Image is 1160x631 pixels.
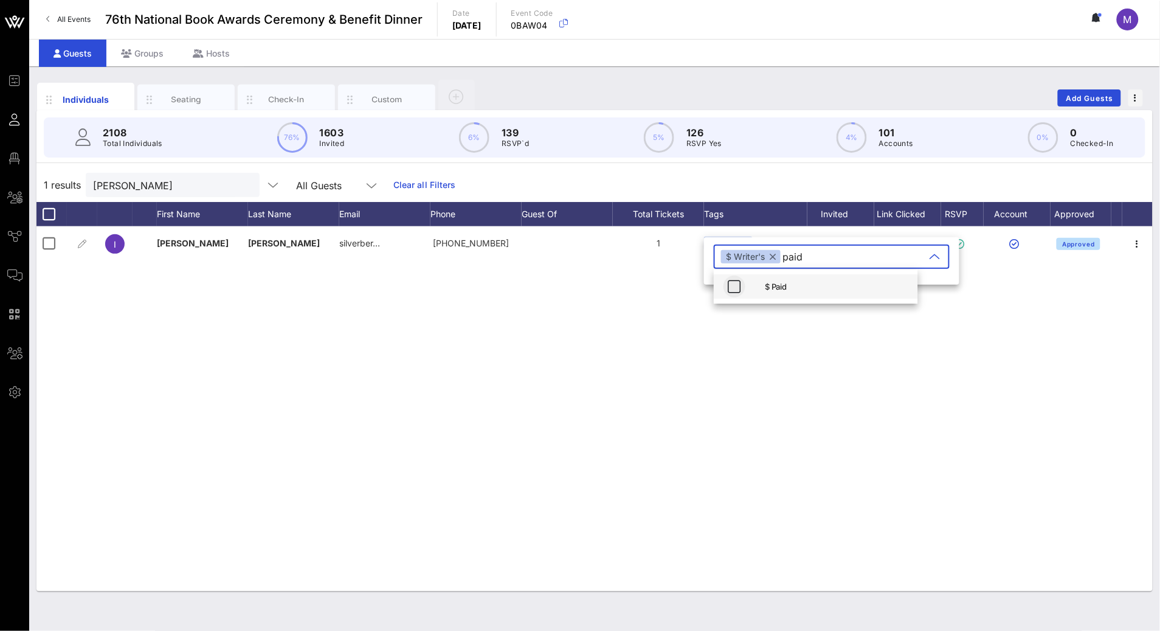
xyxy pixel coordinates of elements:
p: Event Code [511,7,553,19]
p: 1603 [320,125,345,140]
span: +19174955951 [433,238,509,248]
div: Email [339,202,430,226]
div: Guests [39,40,106,67]
p: 0BAW04 [511,19,553,32]
div: $ Paid [765,282,908,291]
div: Approved [1051,202,1111,226]
p: Checked-In [1071,138,1114,150]
button: Approved [1057,238,1101,250]
p: Invited [320,138,345,150]
p: Date [452,7,482,19]
div: All Guests [289,173,386,197]
div: Individuals [59,93,113,106]
span: 76th National Book Awards Ceremony & Benefit Dinner [105,10,423,29]
a: Clear all Filters [393,178,456,192]
p: RSVP Yes [686,138,722,150]
div: Invited [807,202,874,226]
p: Total Individuals [103,138,162,150]
span: Approved [1062,240,1095,248]
div: Seating [159,94,213,105]
div: Custom [360,94,414,105]
span: M [1124,13,1132,26]
div: Link Clicked [874,202,941,226]
div: $ Writer's [721,250,781,263]
div: RSVP [941,202,984,226]
span: 1 results [44,178,81,192]
div: First Name [157,202,248,226]
a: All Events [39,10,98,29]
p: silverber… [339,226,380,260]
p: 126 [686,125,722,140]
p: 2108 [103,125,162,140]
div: Hosts [178,40,244,67]
span: [PERSON_NAME] [248,238,320,248]
p: 101 [879,125,913,140]
div: Groups [106,40,178,67]
div: M [1117,9,1139,30]
div: Total Tickets [613,202,704,226]
div: Guest Of [522,202,613,226]
div: $ Writer's [704,237,753,250]
div: Phone [430,202,522,226]
p: 0 [1071,125,1114,140]
div: Last Name [248,202,339,226]
div: 1 [613,226,704,260]
span: All Events [57,15,91,24]
div: Check-In [260,94,314,105]
p: Accounts [879,138,913,150]
p: 139 [502,125,529,140]
div: All Guests [296,180,342,191]
p: [DATE] [452,19,482,32]
span: I [114,239,116,249]
button: Add Guests [1058,89,1121,106]
div: Tags [704,202,807,226]
div: Account [984,202,1051,226]
p: RSVP`d [502,138,529,150]
span: Add Guests [1066,94,1114,103]
span: [PERSON_NAME] [157,238,229,248]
